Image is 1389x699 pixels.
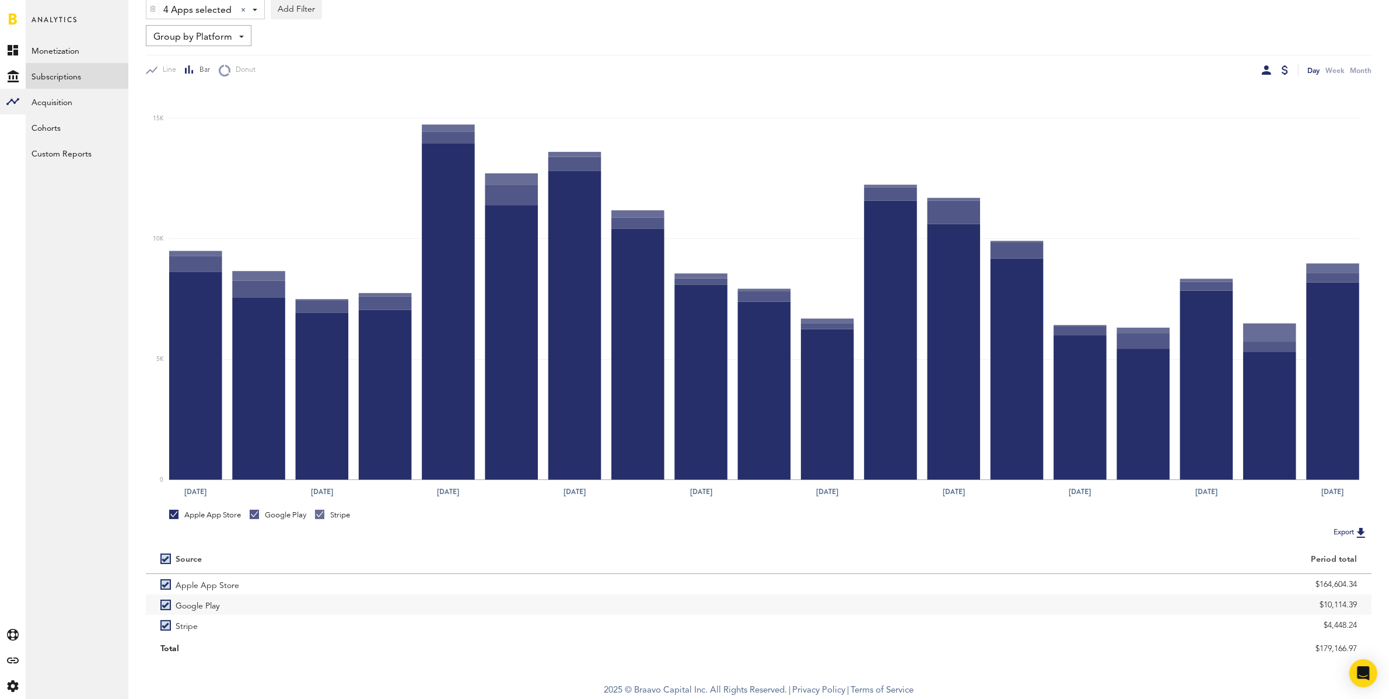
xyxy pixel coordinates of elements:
a: Terms of Service [851,686,914,695]
text: [DATE] [943,486,965,497]
div: Total [160,640,744,658]
div: Period total [774,555,1357,565]
text: [DATE] [1195,486,1217,497]
div: Apple App Store [169,510,241,520]
div: $4,448.24 [774,617,1357,634]
div: $10,114.39 [774,596,1357,614]
text: [DATE] [184,486,207,497]
div: Clear [241,8,246,12]
div: Source [176,555,202,565]
text: [DATE] [690,486,712,497]
div: Google Play [250,510,306,520]
span: Google Play [176,594,220,615]
span: Bar [194,65,210,75]
text: 5K [156,357,164,363]
span: Donut [230,65,256,75]
span: Stripe [176,615,198,635]
div: Month [1350,64,1371,76]
img: Export [1354,526,1368,540]
span: Analytics [32,13,78,37]
a: Monetization [26,37,128,63]
text: [DATE] [816,486,838,497]
div: $164,604.34 [774,576,1357,593]
a: Custom Reports [26,140,128,166]
div: Stripe [315,510,350,520]
text: [DATE] [564,486,586,497]
a: Acquisition [26,89,128,114]
a: Cohorts [26,114,128,140]
text: 10K [153,236,164,242]
text: [DATE] [311,486,333,497]
text: 0 [160,477,163,483]
span: Apple App Store [176,574,239,594]
div: Open Intercom Messenger [1349,659,1377,687]
span: Group by Platform [153,27,232,47]
div: Day [1307,64,1320,76]
text: [DATE] [1069,486,1091,497]
a: Privacy Policy [792,686,845,695]
div: $179,166.97 [774,640,1357,658]
span: Support [25,8,67,19]
text: 15K [153,116,164,121]
span: 4 Apps selected [163,1,232,20]
div: Week [1325,64,1344,76]
a: Subscriptions [26,63,128,89]
text: [DATE] [438,486,460,497]
span: Line [158,65,176,75]
img: trash_awesome_blue.svg [149,5,156,13]
button: Export [1330,525,1371,540]
text: [DATE] [1322,486,1344,497]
